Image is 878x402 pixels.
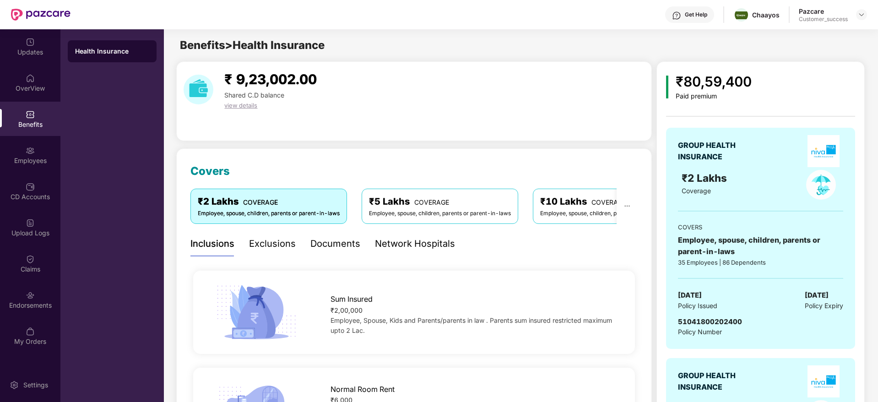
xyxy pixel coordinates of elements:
div: Paid premium [676,92,752,100]
span: Employee, Spouse, Kids and Parents/parents in law . Parents sum insured restricted maximum upto 2... [331,316,612,334]
img: svg+xml;base64,PHN2ZyBpZD0iRW1wbG95ZWVzIiB4bWxucz0iaHR0cDovL3d3dy53My5vcmcvMjAwMC9zdmciIHdpZHRoPS... [26,146,35,155]
img: download [184,75,213,104]
img: svg+xml;base64,PHN2ZyBpZD0iSGVscC0zMngzMiIgeG1sbnM9Imh0dHA6Ly93d3cudzMub3JnLzIwMDAvc3ZnIiB3aWR0aD... [672,11,681,20]
div: Inclusions [190,237,234,251]
span: ₹2 Lakhs [682,172,730,184]
img: New Pazcare Logo [11,9,70,21]
div: Employee, spouse, children, parents or parent-in-laws [678,234,843,257]
div: ₹10 Lakhs [540,195,682,209]
span: ₹ 9,23,002.00 [224,71,317,87]
span: 51041800202400 [678,317,742,326]
div: Customer_success [799,16,848,23]
img: svg+xml;base64,PHN2ZyBpZD0iSG9tZSIgeG1sbnM9Imh0dHA6Ly93d3cudzMub3JnLzIwMDAvc3ZnIiB3aWR0aD0iMjAiIG... [26,74,35,83]
div: GROUP HEALTH INSURANCE [678,140,758,163]
div: ₹2,00,000 [331,305,615,315]
span: [DATE] [805,290,829,301]
img: insurerLogo [808,365,840,397]
div: COVERS [678,223,843,232]
div: Settings [21,380,51,390]
img: svg+xml;base64,PHN2ZyBpZD0iTXlfT3JkZXJzIiBkYXRhLW5hbWU9Ik15IE9yZGVycyIgeG1sbnM9Imh0dHA6Ly93d3cudz... [26,327,35,336]
div: ₹5 Lakhs [369,195,511,209]
div: 35 Employees | 86 Dependents [678,258,843,267]
img: svg+xml;base64,PHN2ZyBpZD0iRW5kb3JzZW1lbnRzIiB4bWxucz0iaHR0cDovL3d3dy53My5vcmcvMjAwMC9zdmciIHdpZH... [26,291,35,300]
div: GROUP HEALTH INSURANCE [678,370,758,393]
span: COVERAGE [243,198,278,206]
div: Employee, spouse, children, parents or parent-in-laws [198,209,340,218]
img: icon [666,76,668,98]
img: policyIcon [806,170,836,200]
span: Shared C.D balance [224,91,284,99]
img: svg+xml;base64,PHN2ZyBpZD0iVXBkYXRlZCIgeG1sbnM9Imh0dHA6Ly93d3cudzMub3JnLzIwMDAvc3ZnIiB3aWR0aD0iMj... [26,38,35,47]
img: svg+xml;base64,PHN2ZyBpZD0iQ0RfQWNjb3VudHMiIGRhdGEtbmFtZT0iQ0QgQWNjb3VudHMiIHhtbG5zPSJodHRwOi8vd3... [26,182,35,191]
div: Chaayos [752,11,780,19]
div: Get Help [685,11,707,18]
span: COVERAGE [414,198,449,206]
div: Health Insurance [75,47,149,56]
div: Documents [310,237,360,251]
img: svg+xml;base64,PHN2ZyBpZD0iQ2xhaW0iIHhtbG5zPSJodHRwOi8vd3d3LnczLm9yZy8yMDAwL3N2ZyIgd2lkdGg9IjIwIi... [26,255,35,264]
span: Sum Insured [331,293,373,305]
span: Covers [190,164,230,178]
div: Exclusions [249,237,296,251]
span: view details [224,102,257,109]
span: [DATE] [678,290,702,301]
img: svg+xml;base64,PHN2ZyBpZD0iU2V0dGluZy0yMHgyMCIgeG1sbnM9Imh0dHA6Ly93d3cudzMub3JnLzIwMDAvc3ZnIiB3aW... [10,380,19,390]
span: Policy Issued [678,301,717,311]
img: svg+xml;base64,PHN2ZyBpZD0iRHJvcGRvd24tMzJ4MzIiIHhtbG5zPSJodHRwOi8vd3d3LnczLm9yZy8yMDAwL3N2ZyIgd2... [858,11,865,18]
img: insurerLogo [808,135,840,167]
span: Coverage [682,187,711,195]
img: svg+xml;base64,PHN2ZyBpZD0iQmVuZWZpdHMiIHhtbG5zPSJodHRwOi8vd3d3LnczLm9yZy8yMDAwL3N2ZyIgd2lkdGg9Ij... [26,110,35,119]
div: Pazcare [799,7,848,16]
img: icon [213,282,299,342]
button: ellipsis [617,189,638,223]
div: Network Hospitals [375,237,455,251]
img: chaayos.jpeg [735,11,748,19]
div: ₹2 Lakhs [198,195,340,209]
span: ellipsis [624,203,630,209]
div: ₹80,59,400 [676,71,752,92]
span: Policy Number [678,328,722,336]
div: Employee, spouse, children, parents or parent-in-laws [369,209,511,218]
span: Policy Expiry [805,301,843,311]
span: Normal Room Rent [331,384,395,395]
img: svg+xml;base64,PHN2ZyBpZD0iVXBsb2FkX0xvZ3MiIGRhdGEtbmFtZT0iVXBsb2FkIExvZ3MiIHhtbG5zPSJodHRwOi8vd3... [26,218,35,228]
span: COVERAGE [591,198,626,206]
span: Benefits > Health Insurance [180,38,325,52]
div: Employee, spouse, children, parents or parent-in-laws [540,209,682,218]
